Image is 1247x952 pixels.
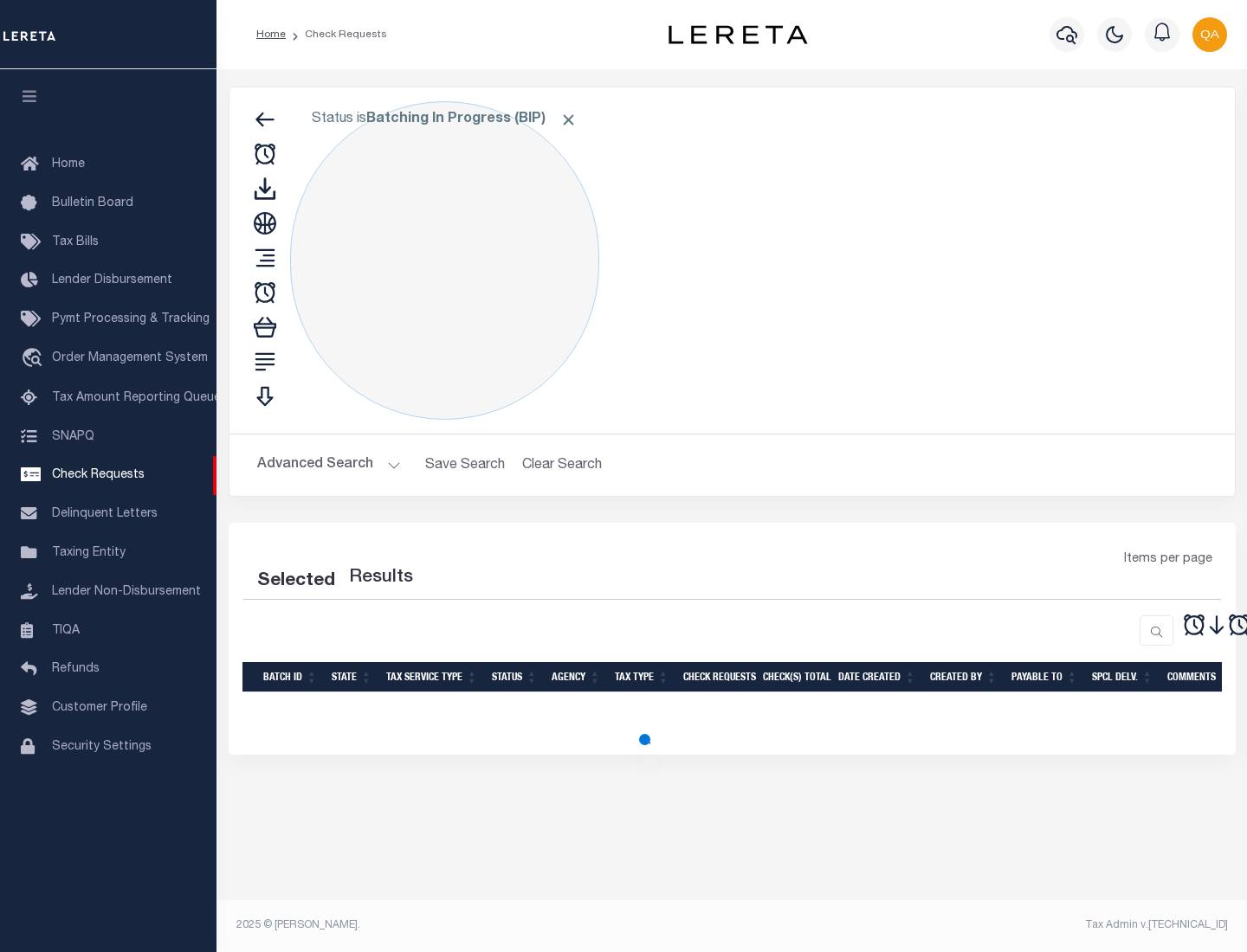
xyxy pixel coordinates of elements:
[545,662,608,692] th: Agency
[1085,662,1160,692] th: Spcl Delv.
[52,586,201,598] span: Lender Non-Disbursement
[52,702,147,714] span: Customer Profile
[257,568,335,595] div: Selected
[1124,550,1212,569] span: Items per page
[1192,17,1227,52] img: svg+xml;base64,PHN2ZyB4bWxucz0iaHR0cDovL3d3dy53My5vcmcvMjAwMC9zdmciIHBvaW50ZXItZXZlbnRzPSJub25lIi...
[21,348,48,370] i: travel_explore
[349,564,413,592] label: Results
[52,392,221,404] span: Tax Amount Reporting Queue
[52,158,85,170] span: Home
[52,352,208,364] span: Order Management System
[52,197,133,209] span: Bulletin Board
[52,430,94,442] span: SNAPQ
[52,624,80,636] span: TIQA
[290,101,599,420] div: Click to Edit
[366,113,578,126] b: Batching In Progress (BIP)
[1160,662,1238,692] th: Comments
[415,448,515,482] button: Save Search
[559,111,578,129] span: Click to Remove
[608,662,676,692] th: Tax Type
[52,469,145,481] span: Check Requests
[756,662,831,692] th: Check(s) Total
[256,662,325,692] th: Batch Id
[745,917,1228,933] div: Tax Admin v.[TECHNICAL_ID]
[379,662,485,692] th: Tax Service Type
[485,662,545,692] th: Status
[52,236,99,248] span: Tax Bills
[831,662,923,692] th: Date Created
[52,313,210,325] span: Pymt Processing & Tracking
[52,741,152,753] span: Security Settings
[257,448,401,482] button: Advanced Search
[515,448,610,482] button: Clear Search
[256,29,286,40] a: Home
[676,662,756,692] th: Check Requests
[52,663,100,675] span: Refunds
[223,917,733,933] div: 2025 © [PERSON_NAME].
[325,662,379,692] th: State
[669,25,807,44] img: logo-dark.svg
[52,508,158,520] span: Delinquent Letters
[286,27,387,42] li: Check Requests
[923,662,1005,692] th: Created By
[52,547,126,559] span: Taxing Entity
[1005,662,1085,692] th: Payable To
[52,274,172,286] span: Lender Disbursement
